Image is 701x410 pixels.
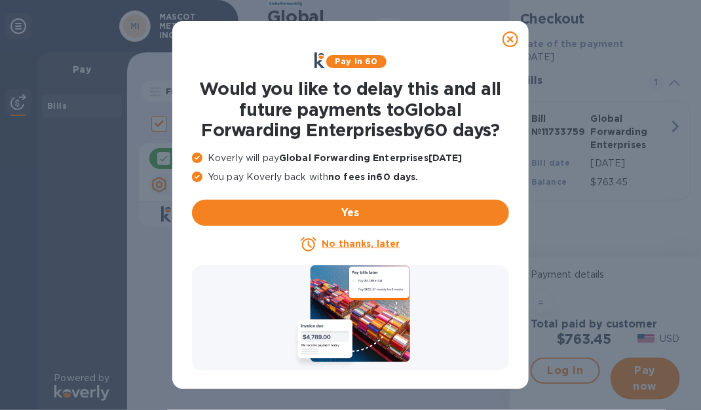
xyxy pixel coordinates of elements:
p: You pay Koverly back with [192,170,509,184]
b: Global Forwarding Enterprises [DATE] [279,153,463,163]
h1: Would you like to delay this and all future payments to Global Forwarding Enterprises by 60 days ? [192,79,509,141]
b: Pay in 60 [335,56,377,66]
button: Yes [192,200,509,226]
p: Koverly will pay [192,151,509,165]
span: Yes [202,205,499,221]
u: No thanks, later [322,238,400,249]
b: no fees in 60 days . [328,172,418,182]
